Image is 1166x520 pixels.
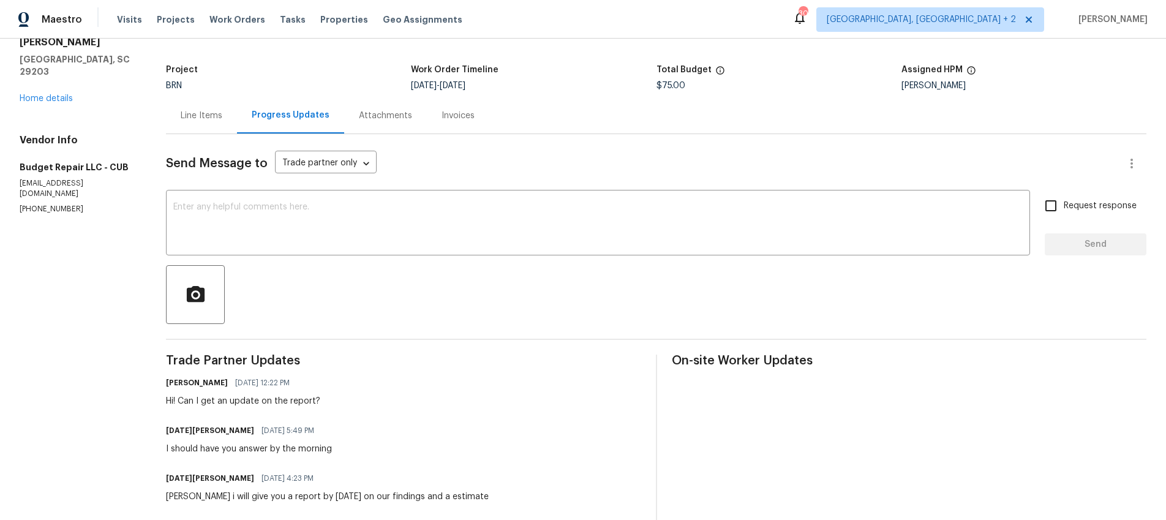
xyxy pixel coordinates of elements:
[901,66,963,74] h5: Assigned HPM
[181,110,222,122] div: Line Items
[252,109,329,121] div: Progress Updates
[672,355,1146,367] span: On-site Worker Updates
[166,395,320,407] div: Hi! Can I get an update on the report?
[1064,200,1137,213] span: Request response
[411,66,498,74] h5: Work Order Timeline
[442,110,475,122] div: Invoices
[209,13,265,26] span: Work Orders
[166,377,228,389] h6: [PERSON_NAME]
[799,7,807,20] div: 30
[901,81,1146,90] div: [PERSON_NAME]
[42,13,82,26] span: Maestro
[411,81,465,90] span: -
[359,110,412,122] div: Attachments
[20,134,137,146] h4: Vendor Info
[656,66,712,74] h5: Total Budget
[715,66,725,81] span: The total cost of line items that have been proposed by Opendoor. This sum includes line items th...
[117,13,142,26] span: Visits
[966,66,976,81] span: The hpm assigned to this work order.
[20,94,73,103] a: Home details
[157,13,195,26] span: Projects
[261,472,314,484] span: [DATE] 4:23 PM
[1074,13,1148,26] span: [PERSON_NAME]
[20,204,137,214] p: [PHONE_NUMBER]
[20,161,137,173] h5: Budget Repair LLC - CUB
[320,13,368,26] span: Properties
[166,472,254,484] h6: [DATE][PERSON_NAME]
[166,491,489,503] div: [PERSON_NAME] i will give you a report by [DATE] on our findings and a estimate
[280,15,306,24] span: Tasks
[383,13,462,26] span: Geo Assignments
[235,377,290,389] span: [DATE] 12:22 PM
[275,154,377,174] div: Trade partner only
[166,443,332,455] div: I should have you answer by the morning
[827,13,1016,26] span: [GEOGRAPHIC_DATA], [GEOGRAPHIC_DATA] + 2
[440,81,465,90] span: [DATE]
[166,66,198,74] h5: Project
[166,157,268,170] span: Send Message to
[411,81,437,90] span: [DATE]
[166,424,254,437] h6: [DATE][PERSON_NAME]
[261,424,314,437] span: [DATE] 5:49 PM
[166,81,182,90] span: BRN
[20,53,137,78] h5: [GEOGRAPHIC_DATA], SC 29203
[166,355,641,367] span: Trade Partner Updates
[20,178,137,199] p: [EMAIL_ADDRESS][DOMAIN_NAME]
[656,81,685,90] span: $75.00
